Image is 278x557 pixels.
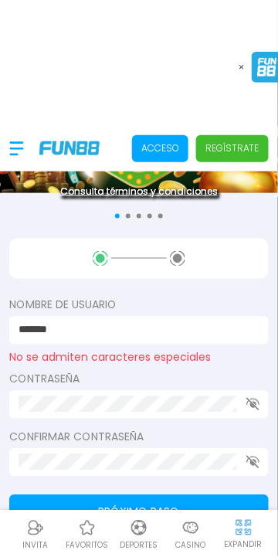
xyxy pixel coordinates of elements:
[78,519,97,538] img: Casino Favoritos
[9,430,269,446] label: Confirmar contraseña
[39,141,100,155] img: Company Logo
[9,517,61,552] a: ReferralReferralINVITA
[9,495,269,530] button: Próximo paso
[181,519,200,538] img: Casino
[61,517,113,552] a: Casino FavoritosCasino Favoritosfavoritos
[225,539,263,551] p: EXPANDIR
[205,141,259,155] p: Regístrate
[141,141,179,155] p: Acceso
[9,297,269,314] label: Nombre de usuario
[22,540,48,552] p: INVITA
[113,517,164,552] a: DeportesDeportesDeportes
[120,540,158,552] p: Deportes
[130,519,148,538] img: Deportes
[176,540,206,552] p: Casino
[234,518,253,538] img: hide
[165,517,217,552] a: CasinoCasinoCasino
[66,540,108,552] p: favoritos
[9,352,269,364] p: No se admiten caracteres especiales
[9,372,269,388] label: Contraseña
[26,519,45,538] img: Referral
